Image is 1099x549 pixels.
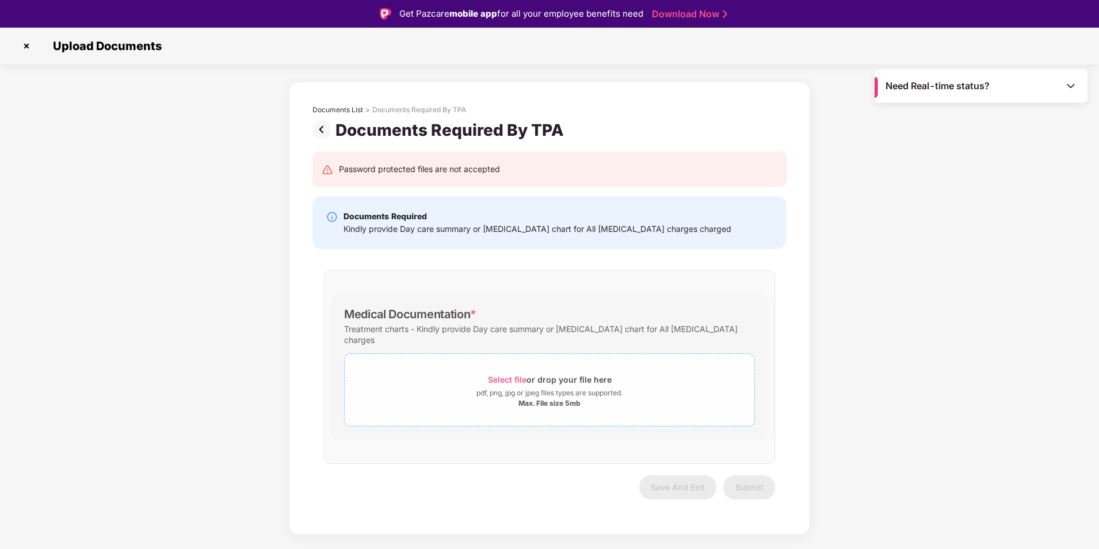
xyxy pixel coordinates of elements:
span: Save And Exit [651,482,705,492]
div: Documents List [312,105,363,115]
img: svg+xml;base64,PHN2ZyB4bWxucz0iaHR0cDovL3d3dy53My5vcmcvMjAwMC9zdmciIHdpZHRoPSIyNCIgaGVpZ2h0PSIyNC... [322,164,333,176]
div: Kindly provide Day care summary or [MEDICAL_DATA] chart for All [MEDICAL_DATA] charges charged [344,223,731,235]
div: Medical Documentation [344,307,476,321]
span: Submit [735,482,764,492]
div: Password protected files are not accepted [339,163,500,176]
div: Max. File size 5mb [518,399,581,408]
div: Get Pazcare for all your employee benefits need [399,7,643,21]
button: Submit [723,475,775,500]
div: Documents Required By TPA [372,105,466,115]
span: Upload Documents [41,39,167,53]
span: Need Real-time status? [886,80,990,92]
strong: mobile app [449,8,497,19]
img: Stroke [723,8,727,20]
div: Documents Required By TPA [335,120,568,140]
span: Select file [488,375,526,384]
span: Select fileor drop your file herepdf, png, jpg or jpeg files types are supported.Max. File size 5mb [345,363,754,417]
button: Save And Exit [639,475,716,500]
img: svg+xml;base64,PHN2ZyBpZD0iUHJldi0zMngzMiIgeG1sbnM9Imh0dHA6Ly93d3cudzMub3JnLzIwMDAvc3ZnIiB3aWR0aD... [312,120,335,139]
img: svg+xml;base64,PHN2ZyBpZD0iQ3Jvc3MtMzJ4MzIiIHhtbG5zPSJodHRwOi8vd3d3LnczLm9yZy8yMDAwL3N2ZyIgd2lkdG... [17,37,36,55]
a: Download Now [652,8,724,20]
div: or drop your file here [488,372,612,387]
img: svg+xml;base64,PHN2ZyBpZD0iSW5mby0yMHgyMCIgeG1sbnM9Imh0dHA6Ly93d3cudzMub3JnLzIwMDAvc3ZnIiB3aWR0aD... [326,211,338,223]
img: Toggle Icon [1065,80,1077,91]
div: Treatment charts - Kindly provide Day care summary or [MEDICAL_DATA] chart for All [MEDICAL_DATA]... [344,321,755,348]
div: pdf, png, jpg or jpeg files types are supported. [476,387,623,399]
div: > [365,105,370,115]
img: Logo [380,8,391,20]
b: Documents Required [344,211,427,221]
